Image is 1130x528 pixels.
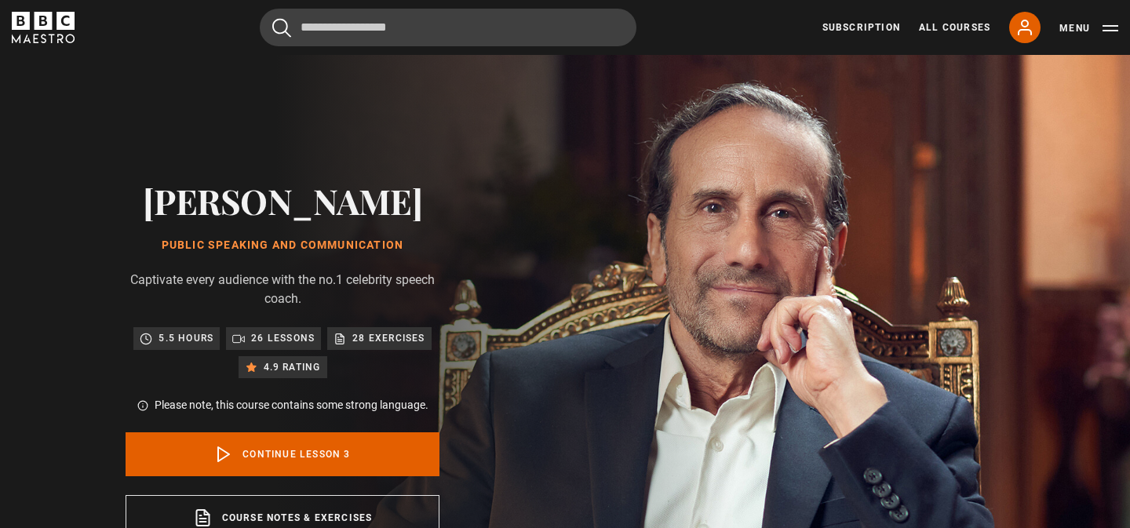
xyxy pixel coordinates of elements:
[126,180,439,220] h2: [PERSON_NAME]
[919,20,990,35] a: All Courses
[264,359,321,375] p: 4.9 rating
[1059,20,1118,36] button: Toggle navigation
[159,330,213,346] p: 5.5 hours
[126,239,439,252] h1: Public Speaking and Communication
[260,9,636,46] input: Search
[12,12,75,43] svg: BBC Maestro
[126,432,439,476] a: Continue lesson 3
[352,330,425,346] p: 28 exercises
[272,18,291,38] button: Submit the search query
[155,397,428,413] p: Please note, this course contains some strong language.
[126,271,439,308] p: Captivate every audience with the no.1 celebrity speech coach.
[251,330,315,346] p: 26 lessons
[822,20,900,35] a: Subscription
